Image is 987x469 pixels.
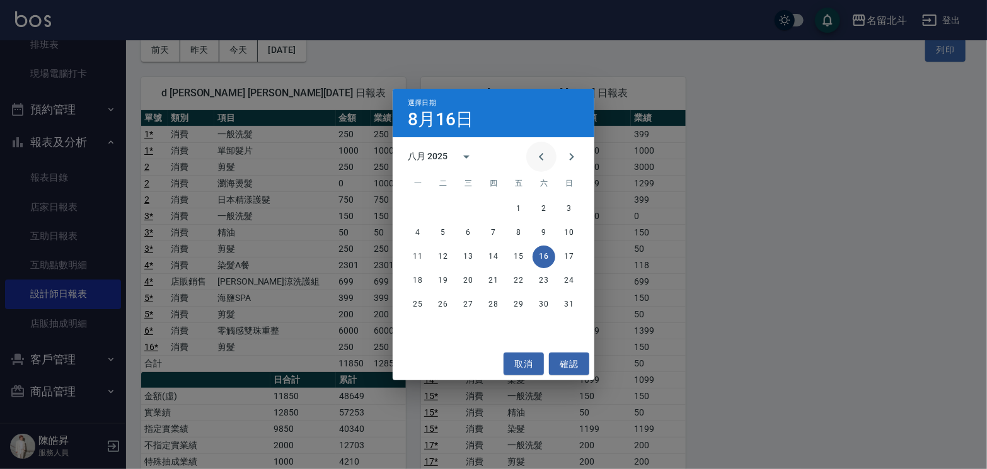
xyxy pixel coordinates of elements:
button: 18 [407,269,429,292]
span: 星期五 [507,171,530,196]
span: 星期六 [533,171,555,196]
button: 19 [432,269,454,292]
button: 29 [507,293,530,316]
button: 26 [432,293,454,316]
button: 9 [533,222,555,244]
button: 21 [482,269,505,292]
button: 22 [507,269,530,292]
button: 24 [558,269,580,292]
button: 30 [533,293,555,316]
button: 23 [533,269,555,292]
button: Previous month [526,142,557,172]
button: 3 [558,198,580,220]
span: 星期二 [432,171,454,196]
button: 2 [533,198,555,220]
span: 星期日 [558,171,580,196]
button: calendar view is open, switch to year view [451,142,482,172]
button: 13 [457,246,480,268]
button: 20 [457,269,480,292]
span: 星期三 [457,171,480,196]
h4: 8月16日 [408,112,473,127]
button: 確認 [549,353,589,376]
button: 10 [558,222,580,244]
button: 15 [507,246,530,268]
button: 4 [407,222,429,244]
button: 6 [457,222,480,244]
button: 25 [407,293,429,316]
button: 5 [432,222,454,244]
button: 取消 [504,353,544,376]
button: 14 [482,246,505,268]
button: 28 [482,293,505,316]
div: 八月 2025 [408,150,447,163]
span: 星期四 [482,171,505,196]
button: 7 [482,222,505,244]
button: 8 [507,222,530,244]
span: 星期一 [407,171,429,196]
button: 27 [457,293,480,316]
span: 選擇日期 [408,99,436,107]
button: 31 [558,293,580,316]
button: 11 [407,246,429,268]
button: 12 [432,246,454,268]
button: Next month [557,142,587,172]
button: 16 [533,246,555,268]
button: 17 [558,246,580,268]
button: 1 [507,198,530,220]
